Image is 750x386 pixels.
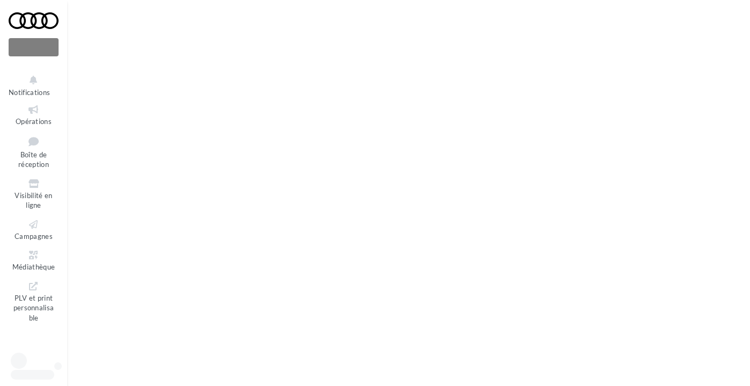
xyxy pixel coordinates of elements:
a: PLV et print personnalisable [9,278,59,325]
a: Boîte de réception [9,132,59,171]
span: Campagnes [15,232,53,241]
span: Opérations [16,117,52,126]
span: Médiathèque [12,263,55,271]
span: Notifications [9,88,50,97]
a: Opérations [9,101,59,128]
a: Campagnes [9,216,59,243]
span: PLV et print personnalisable [13,292,54,322]
a: Médiathèque [9,247,59,273]
div: Nouvelle campagne [9,38,59,56]
a: Visibilité en ligne [9,176,59,212]
span: Visibilité en ligne [15,191,52,210]
span: Boîte de réception [18,150,49,169]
